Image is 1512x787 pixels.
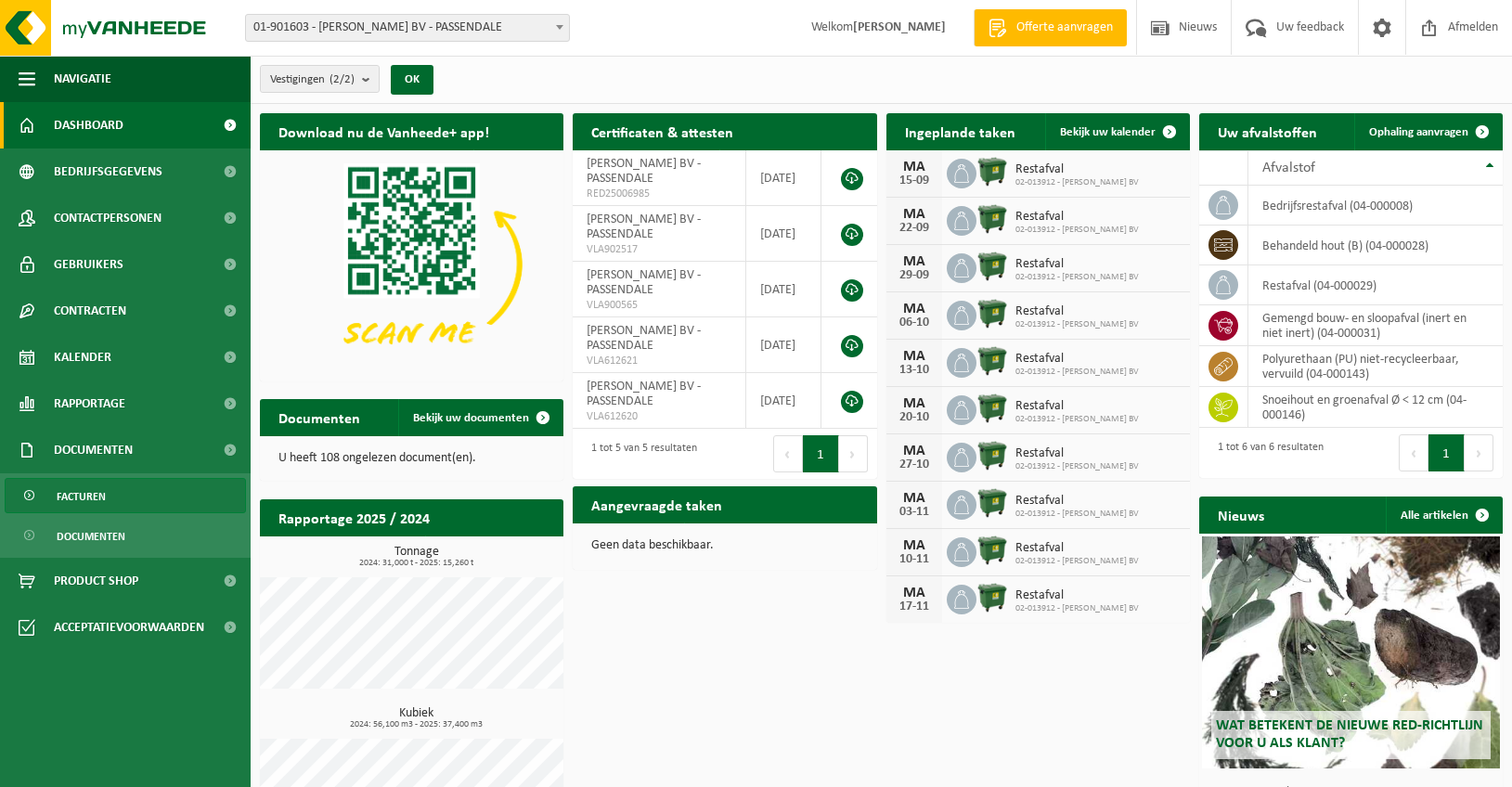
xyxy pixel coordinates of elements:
div: 10-11 [896,553,933,566]
span: VLA902517 [587,242,731,257]
span: Afvalstof [1262,161,1315,175]
span: Kalender [54,334,111,381]
span: VLA900565 [587,298,731,313]
strong: [PERSON_NAME] [853,20,946,34]
td: polyurethaan (PU) niet-recycleerbaar, vervuild (04-000143) [1248,346,1503,387]
img: WB-1100-HPE-GN-01 [976,298,1008,329]
div: 03-11 [896,506,933,519]
h2: Aangevraagde taken [573,486,741,523]
td: restafval (04-000029) [1248,265,1503,305]
img: Download de VHEPlus App [260,150,563,378]
td: [DATE] [746,373,822,429]
span: Bekijk uw documenten [413,412,529,424]
td: snoeihout en groenafval Ø < 12 cm (04-000146) [1248,387,1503,428]
div: MA [896,538,933,553]
img: WB-1100-HPE-GN-01 [976,440,1008,471]
img: WB-1100-HPE-GN-01 [976,156,1008,187]
span: 02-013912 - [PERSON_NAME] BV [1015,603,1139,614]
count: (2/2) [330,73,355,85]
div: 17-11 [896,600,933,613]
span: [PERSON_NAME] BV - PASSENDALE [587,213,701,241]
div: MA [896,586,933,600]
span: VLA612620 [587,409,731,424]
span: Contactpersonen [54,195,162,241]
a: Bekijk uw documenten [398,399,562,436]
a: Offerte aanvragen [974,9,1127,46]
h2: Download nu de Vanheede+ app! [260,113,508,149]
span: 02-013912 - [PERSON_NAME] BV [1015,272,1139,283]
span: Documenten [57,519,125,554]
div: 1 tot 5 van 5 resultaten [582,433,697,474]
span: Ophaling aanvragen [1369,126,1468,138]
span: Bedrijfsgegevens [54,148,162,195]
img: WB-1100-HPE-GN-01 [976,345,1008,377]
span: Vestigingen [270,66,355,94]
h2: Uw afvalstoffen [1199,113,1336,149]
div: 06-10 [896,316,933,329]
img: WB-1100-HPE-GN-01 [976,203,1008,235]
div: 22-09 [896,222,933,235]
p: U heeft 108 ongelezen document(en). [278,452,545,465]
img: WB-1100-HPE-GN-01 [976,535,1008,566]
a: Facturen [5,478,246,513]
div: MA [896,207,933,222]
span: [PERSON_NAME] BV - PASSENDALE [587,324,701,353]
div: MA [896,302,933,316]
button: Previous [773,435,803,472]
span: Restafval [1015,304,1139,319]
span: Rapportage [54,381,125,427]
span: 2024: 31,000 t - 2025: 15,260 t [269,559,563,568]
td: bedrijfsrestafval (04-000008) [1248,186,1503,226]
img: WB-1100-HPE-GN-01 [976,487,1008,519]
button: Vestigingen(2/2) [260,65,380,93]
h3: Kubiek [269,707,563,729]
div: 27-10 [896,458,933,471]
span: 02-013912 - [PERSON_NAME] BV [1015,461,1139,472]
span: 02-013912 - [PERSON_NAME] BV [1015,367,1139,378]
span: Restafval [1015,399,1139,414]
div: 1 tot 6 van 6 resultaten [1208,432,1324,473]
a: Alle artikelen [1386,497,1501,534]
span: Gebruikers [54,241,123,288]
div: MA [896,491,933,506]
td: behandeld hout (B) (04-000028) [1248,226,1503,265]
button: Previous [1399,434,1428,471]
h2: Rapportage 2025 / 2024 [260,499,448,535]
span: Dashboard [54,102,123,148]
div: 15-09 [896,174,933,187]
td: [DATE] [746,317,822,373]
button: 1 [803,435,839,472]
div: 20-10 [896,411,933,424]
h2: Documenten [260,399,379,435]
button: 1 [1428,434,1465,471]
h2: Nieuws [1199,497,1283,533]
span: Restafval [1015,541,1139,556]
span: Facturen [57,479,106,514]
button: Next [839,435,868,472]
span: Offerte aanvragen [1012,19,1118,37]
span: [PERSON_NAME] BV - PASSENDALE [587,268,701,297]
div: MA [896,254,933,269]
p: Geen data beschikbaar. [591,539,858,552]
span: Restafval [1015,257,1139,272]
div: MA [896,396,933,411]
span: Navigatie [54,56,111,102]
a: Bekijk uw kalender [1045,113,1188,150]
span: 02-013912 - [PERSON_NAME] BV [1015,177,1139,188]
span: VLA612621 [587,354,731,368]
span: Restafval [1015,162,1139,177]
span: 01-901603 - DEGROOTE BERNARD BV - PASSENDALE [246,15,569,41]
div: MA [896,349,933,364]
span: Restafval [1015,210,1139,225]
span: Restafval [1015,352,1139,367]
span: 2024: 56,100 m3 - 2025: 37,400 m3 [269,720,563,729]
span: 02-013912 - [PERSON_NAME] BV [1015,414,1139,425]
span: Wat betekent de nieuwe RED-richtlijn voor u als klant? [1216,718,1483,751]
a: Ophaling aanvragen [1354,113,1501,150]
span: 02-013912 - [PERSON_NAME] BV [1015,319,1139,330]
span: Acceptatievoorwaarden [54,604,204,651]
td: [DATE] [746,262,822,317]
span: Restafval [1015,588,1139,603]
a: Documenten [5,518,246,553]
td: [DATE] [746,150,822,206]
